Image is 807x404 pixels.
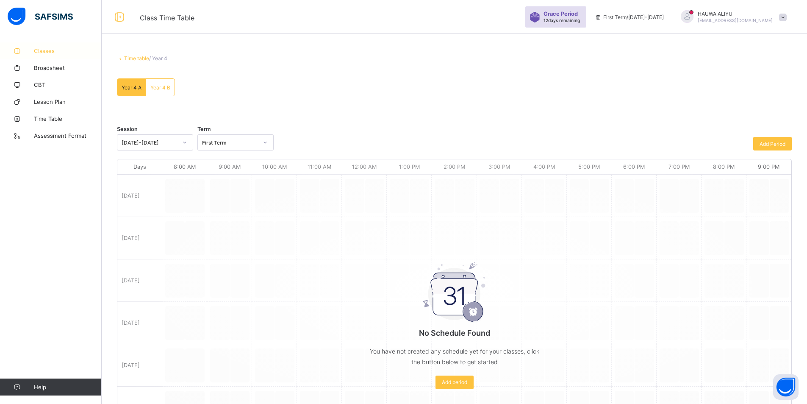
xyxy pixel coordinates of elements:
[162,159,207,174] div: 8:00 AM
[530,12,540,22] img: sticker-purple.71386a28dfed39d6af7621340158ba97.svg
[760,141,785,147] span: Add Period
[8,8,73,25] img: safsims
[34,115,102,122] span: Time Table
[297,159,342,174] div: 11:00 AM
[370,346,539,367] p: You have not created any schedule yet for your classes, click the button below to get started
[197,126,211,132] span: Term
[442,379,467,385] span: Add period
[150,84,170,91] span: Year 4 B
[149,55,167,61] span: / Year 4
[595,14,664,20] span: session/term information
[202,139,258,146] div: First Term
[423,262,486,323] img: gery-calendar.52d17cb8ce316cacc015ad16d2b21a25.svg
[34,64,102,71] span: Broadsheet
[657,159,702,174] div: 7:00 PM
[612,159,657,174] div: 6:00 PM
[140,14,194,22] span: Class Time Table
[122,84,141,91] span: Year 4 A
[702,159,746,174] div: 8:00 PM
[698,11,773,17] span: HAUWA ALIYU
[370,239,539,398] div: No Schedule Found
[342,159,387,174] div: 12:00 AM
[387,159,432,174] div: 1:00 PM
[567,159,612,174] div: 5:00 PM
[34,47,102,54] span: Classes
[544,18,580,23] span: 12 days remaining
[544,11,578,17] span: Grace Period
[117,126,138,132] span: Session
[773,374,799,400] button: Open asap
[207,159,252,174] div: 9:00 AM
[34,132,102,139] span: Assessment Format
[672,10,791,24] div: HAUWAALIYU
[34,81,102,88] span: CBT
[522,159,567,174] div: 4:00 PM
[432,159,477,174] div: 2:00 PM
[370,329,539,337] p: No Schedule Found
[34,384,101,390] span: Help
[252,159,297,174] div: 10:00 AM
[477,159,522,174] div: 3:00 PM
[698,18,773,23] span: [EMAIL_ADDRESS][DOMAIN_NAME]
[122,139,177,146] div: [DATE]-[DATE]
[34,98,102,105] span: Lesson Plan
[124,55,149,61] a: Time table
[746,159,791,174] div: 9:00 PM
[117,159,162,174] div: Days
